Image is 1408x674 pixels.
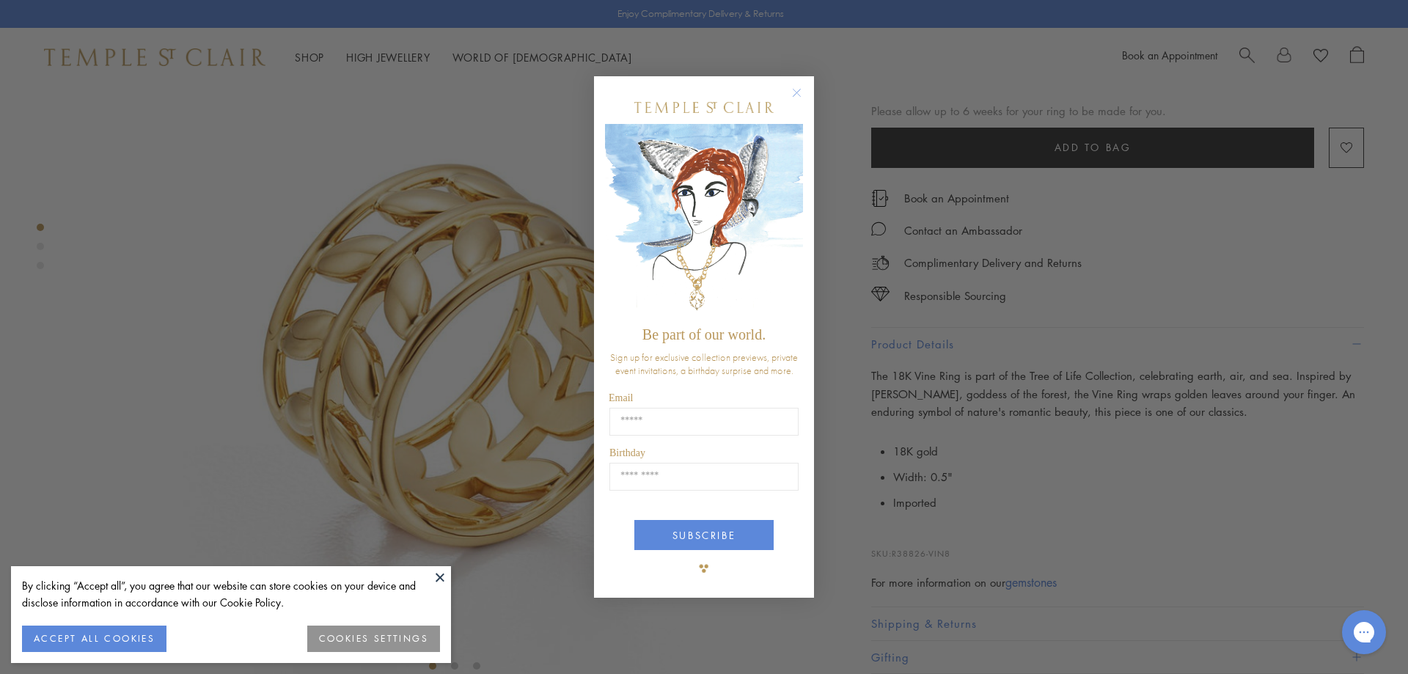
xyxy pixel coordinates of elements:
input: Email [609,408,799,436]
button: Close dialog [795,91,813,109]
span: Email [609,392,633,403]
iframe: Gorgias live chat messenger [1335,605,1393,659]
button: ACCEPT ALL COOKIES [22,626,166,652]
span: Birthday [609,447,645,458]
div: By clicking “Accept all”, you agree that our website can store cookies on your device and disclos... [22,577,440,611]
span: Sign up for exclusive collection previews, private event invitations, a birthday surprise and more. [610,351,798,377]
span: Be part of our world. [642,326,766,343]
button: SUBSCRIBE [634,520,774,550]
img: Temple St. Clair [634,102,774,113]
img: c4a9eb12-d91a-4d4a-8ee0-386386f4f338.jpeg [605,124,803,320]
button: COOKIES SETTINGS [307,626,440,652]
img: TSC [689,554,719,583]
